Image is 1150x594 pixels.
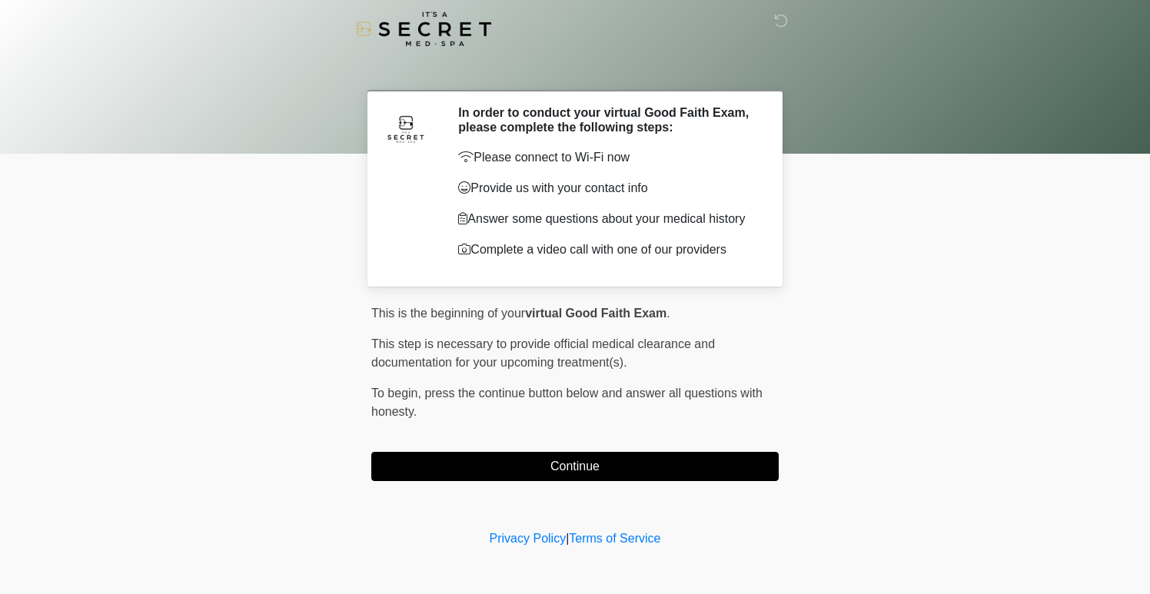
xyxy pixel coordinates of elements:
p: Complete a video call with one of our providers [458,241,756,259]
span: press the continue button below and answer all questions with honesty. [371,387,763,418]
p: Provide us with your contact info [458,179,756,197]
span: This step is necessary to provide official medical clearance and documentation for your upcoming ... [371,337,715,369]
a: | [566,532,569,545]
strong: virtual Good Faith Exam [525,307,666,320]
span: This is the beginning of your [371,307,525,320]
h1: ‎ ‎ [360,55,790,84]
p: Please connect to Wi-Fi now [458,148,756,167]
a: Privacy Policy [490,532,567,545]
img: It's A Secret Med Spa Logo [356,12,491,46]
a: Terms of Service [569,532,660,545]
img: Agent Avatar [383,105,429,151]
span: . [666,307,670,320]
button: Continue [371,452,779,481]
h2: In order to conduct your virtual Good Faith Exam, please complete the following steps: [458,105,756,134]
p: Answer some questions about your medical history [458,210,756,228]
span: To begin, [371,387,424,400]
